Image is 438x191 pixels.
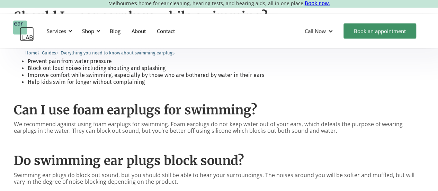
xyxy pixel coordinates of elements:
span: Guides [42,50,56,55]
a: home [13,20,34,41]
div: Call Now [299,20,340,41]
div: Shop [78,20,102,41]
a: Book an appointment [343,23,416,38]
h2: Should I wear earplugs while swimming? [14,9,424,24]
div: Services [47,27,66,34]
p: ‍ [14,89,424,96]
a: About [126,21,151,41]
li: Help kids swim for longer without complaining [28,79,424,86]
h2: Can I use foam earplugs for swimming? [14,103,424,118]
p: We recommend against using foam earplugs for swimming. Foam earplugs do not keep water out of you... [14,121,424,134]
a: Home [25,49,37,56]
div: Shop [82,27,94,34]
li: 〉 [25,49,42,57]
a: Guides [42,49,56,56]
p: Swimming ear plugs do block out sound, but you should still be able to hear your surroundings. Th... [14,172,424,185]
span: Everything you need to know about swimming earplugs [61,50,175,55]
li: Prevent pain from water pressure [28,58,424,65]
li: Block out loud noises including shouting and splashing [28,65,424,72]
div: Services [43,20,74,41]
li: 〉 [42,49,61,57]
li: Improve comfort while swimming, especially by those who are bothered by water in their ears [28,72,424,79]
span: Home [25,50,37,55]
h2: Do swimming ear plugs block sound? [14,153,424,168]
div: Call Now [305,27,326,34]
a: Contact [151,21,180,41]
a: Everything you need to know about swimming earplugs [61,49,175,56]
p: ‍ [14,140,424,146]
a: Blog [104,21,126,41]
